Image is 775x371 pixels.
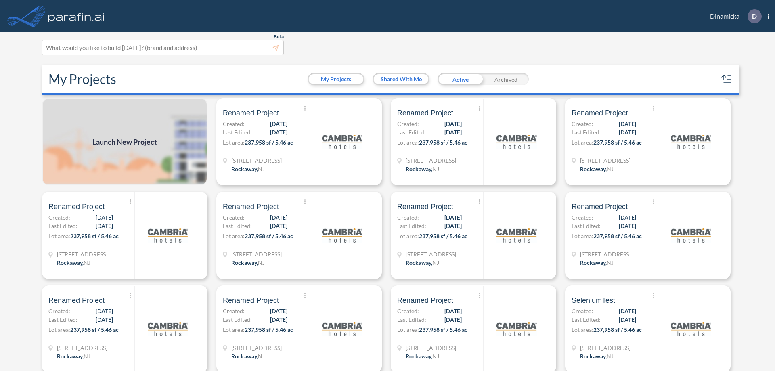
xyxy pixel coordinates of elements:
h2: My Projects [48,71,116,87]
img: logo [322,309,362,349]
button: sort [720,73,733,86]
span: [DATE] [619,307,636,315]
span: Lot area: [397,139,419,146]
span: NJ [607,166,614,172]
div: Rockaway, NJ [580,258,614,267]
span: Launch New Project [92,136,157,147]
span: [DATE] [619,222,636,230]
span: 237,958 sf / 5.46 ac [245,139,293,146]
span: Renamed Project [48,202,105,212]
span: Renamed Project [397,202,453,212]
span: NJ [84,353,90,360]
span: Created: [48,307,70,315]
p: D [752,13,757,20]
span: NJ [84,259,90,266]
span: Created: [48,213,70,222]
span: [DATE] [444,128,462,136]
span: Rockaway , [580,353,607,360]
span: [DATE] [270,315,287,324]
span: 321 Mt Hope Ave [406,344,456,352]
span: Renamed Project [223,108,279,118]
img: logo [148,215,188,256]
a: Launch New Project [42,98,207,185]
span: Lot area: [223,233,245,239]
div: Rockaway, NJ [231,352,265,361]
span: Last Edited: [397,315,426,324]
span: 321 Mt Hope Ave [580,344,630,352]
span: [DATE] [270,213,287,222]
span: 237,958 sf / 5.46 ac [245,233,293,239]
img: logo [322,215,362,256]
span: Last Edited: [223,128,252,136]
span: Renamed Project [397,108,453,118]
span: Created: [223,119,245,128]
span: 237,958 sf / 5.46 ac [593,233,642,239]
span: NJ [258,353,265,360]
span: Lot area: [48,326,70,333]
span: Created: [572,307,593,315]
span: Renamed Project [223,202,279,212]
span: Rockaway , [406,166,432,172]
span: 321 Mt Hope Ave [231,250,282,258]
span: Lot area: [572,233,593,239]
span: Rockaway , [231,259,258,266]
div: Rockaway, NJ [57,352,90,361]
span: 321 Mt Hope Ave [580,250,630,258]
span: Created: [223,307,245,315]
span: Created: [397,213,419,222]
span: Last Edited: [572,128,601,136]
span: 237,958 sf / 5.46 ac [419,233,467,239]
span: [DATE] [96,307,113,315]
span: Renamed Project [48,296,105,305]
span: [DATE] [619,315,636,324]
span: [DATE] [270,119,287,128]
img: add [42,98,207,185]
span: [DATE] [270,128,287,136]
div: Rockaway, NJ [406,352,439,361]
span: [DATE] [444,307,462,315]
div: Active [438,73,483,85]
div: Rockaway, NJ [231,165,265,173]
span: Created: [572,213,593,222]
span: Rockaway , [406,259,432,266]
span: Lot area: [223,139,245,146]
span: Lot area: [223,326,245,333]
div: Rockaway, NJ [406,165,439,173]
div: Rockaway, NJ [406,258,439,267]
span: 237,958 sf / 5.46 ac [593,326,642,333]
span: Renamed Project [572,108,628,118]
span: [DATE] [96,315,113,324]
span: [DATE] [444,119,462,128]
span: Beta [274,34,284,40]
div: Rockaway, NJ [57,258,90,267]
span: [DATE] [619,119,636,128]
span: NJ [432,353,439,360]
button: My Projects [309,74,363,84]
span: Lot area: [572,326,593,333]
span: Last Edited: [397,128,426,136]
div: Archived [483,73,529,85]
span: Created: [572,119,593,128]
span: NJ [432,259,439,266]
span: Rockaway , [231,353,258,360]
span: 321 Mt Hope Ave [57,250,107,258]
span: Last Edited: [572,315,601,324]
span: Rockaway , [580,166,607,172]
span: 321 Mt Hope Ave [580,156,630,165]
span: 321 Mt Hope Ave [406,250,456,258]
span: Last Edited: [223,315,252,324]
img: logo [496,215,537,256]
span: 237,958 sf / 5.46 ac [593,139,642,146]
span: Created: [397,307,419,315]
span: Rockaway , [231,166,258,172]
span: NJ [258,259,265,266]
span: NJ [432,166,439,172]
span: 321 Mt Hope Ave [57,344,107,352]
span: 321 Mt Hope Ave [231,156,282,165]
span: Created: [223,213,245,222]
div: Rockaway, NJ [231,258,265,267]
span: Renamed Project [223,296,279,305]
span: [DATE] [270,222,287,230]
span: Created: [397,119,419,128]
span: Last Edited: [223,222,252,230]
